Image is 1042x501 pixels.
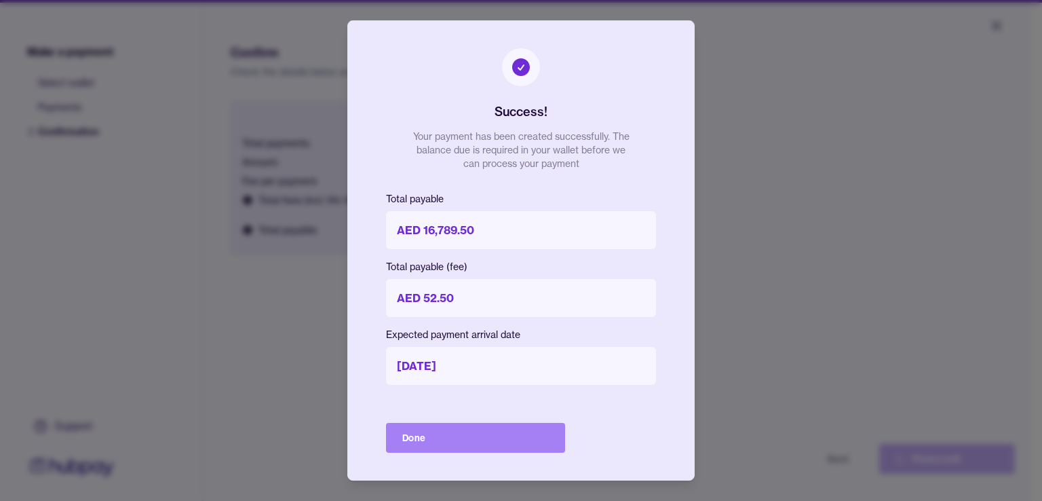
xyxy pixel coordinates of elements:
[386,423,565,453] button: Done
[386,260,656,274] p: Total payable (fee)
[386,192,656,206] p: Total payable
[386,347,656,385] p: [DATE]
[386,279,656,317] p: AED 52.50
[386,211,656,249] p: AED 16,789.50
[495,103,547,122] h2: Success!
[412,130,630,170] p: Your payment has been created successfully. The balance due is required in your wallet before we ...
[386,328,656,341] p: Expected payment arrival date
